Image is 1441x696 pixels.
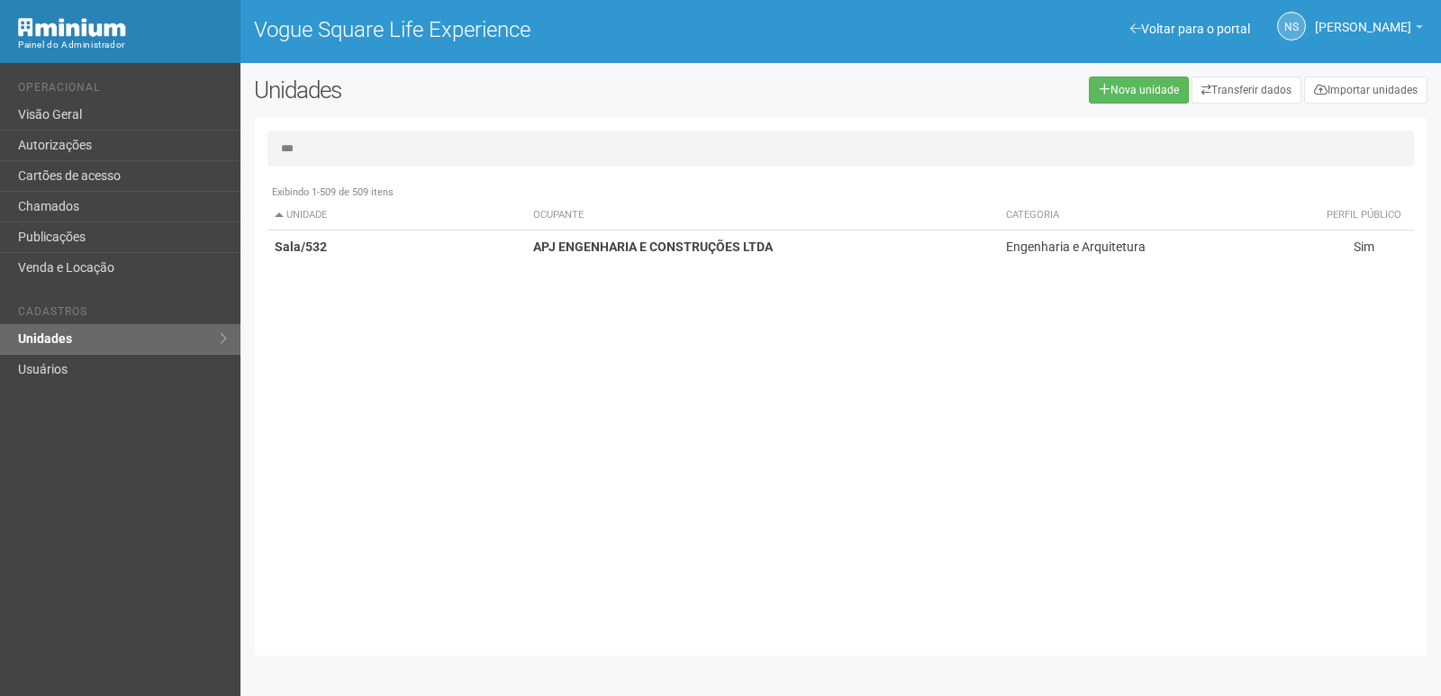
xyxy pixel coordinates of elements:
[1192,77,1301,104] a: Transferir dados
[1354,240,1374,254] span: Sim
[275,240,327,254] strong: Sala/532
[18,37,227,53] div: Painel do Administrador
[1304,77,1427,104] a: Importar unidades
[1313,201,1414,230] th: Perfil público: activate to sort column ascending
[254,77,728,104] h2: Unidades
[267,185,1414,201] div: Exibindo 1-509 de 509 itens
[254,18,828,41] h1: Vogue Square Life Experience
[526,201,998,230] th: Ocupante: activate to sort column ascending
[267,201,527,230] th: Unidade: activate to sort column descending
[1130,22,1250,36] a: Voltar para o portal
[1315,3,1411,34] span: Nicolle Silva
[999,230,1314,264] td: Engenharia e Arquitetura
[18,305,227,324] li: Cadastros
[999,201,1314,230] th: Categoria: activate to sort column ascending
[1089,77,1189,104] a: Nova unidade
[18,81,227,100] li: Operacional
[1315,23,1423,37] a: [PERSON_NAME]
[533,240,773,254] strong: APJ ENGENHARIA E CONSTRUÇÕES LTDA
[18,18,126,37] img: Minium
[1277,12,1306,41] a: NS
